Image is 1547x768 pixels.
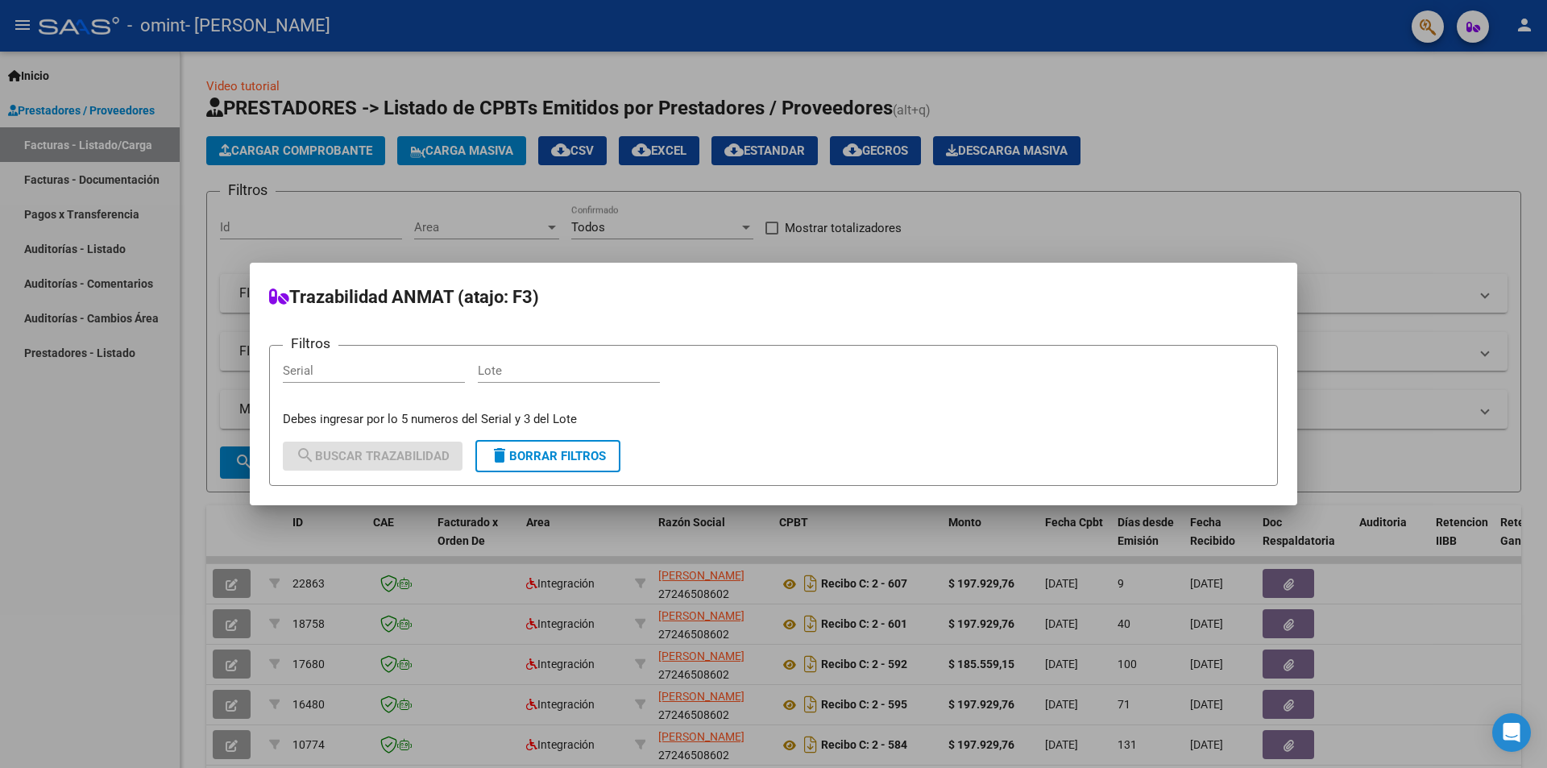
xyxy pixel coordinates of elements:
[1492,713,1531,752] div: Open Intercom Messenger
[283,333,338,354] h3: Filtros
[296,446,315,465] mat-icon: search
[269,282,1278,313] h2: Trazabilidad ANMAT (atajo: F3)
[296,449,450,463] span: Buscar Trazabilidad
[490,449,606,463] span: Borrar Filtros
[490,446,509,465] mat-icon: delete
[283,442,462,471] button: Buscar Trazabilidad
[475,440,620,472] button: Borrar Filtros
[283,410,1264,429] p: Debes ingresar por lo 5 numeros del Serial y 3 del Lote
